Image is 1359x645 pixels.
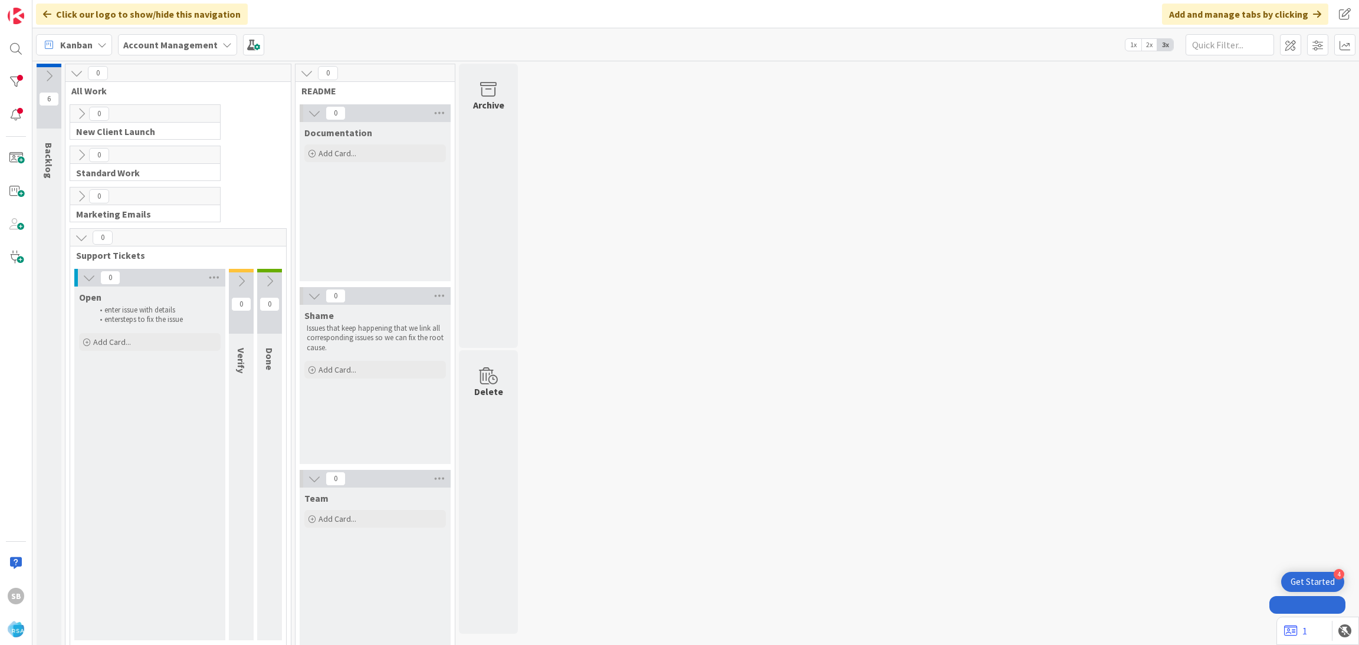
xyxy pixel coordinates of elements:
span: 0 [326,106,346,120]
span: Shame [304,310,334,321]
span: Add Card... [319,148,356,159]
a: 1 [1284,624,1307,638]
span: 6 [39,92,59,106]
span: 0 [231,297,251,311]
img: Visit kanbanzone.com [8,8,24,24]
span: Team [304,492,329,504]
span: 1x [1125,39,1141,51]
span: Done [264,348,275,370]
p: Issues that keep happening that we link all corresponding issues so we can fix the root cause. [307,324,444,353]
span: 0 [89,148,109,162]
div: Click our logo to show/hide this navigation [36,4,248,25]
span: 0 [318,66,338,80]
img: avatar [8,621,24,637]
span: 0 [88,66,108,80]
li: enter [93,315,219,324]
input: Quick Filter... [1186,34,1274,55]
span: Verify [235,348,247,373]
span: Open [79,291,101,303]
div: Add and manage tabs by clicking [1162,4,1328,25]
span: Add Card... [319,364,356,375]
span: All Work [71,85,276,97]
span: Add Card... [319,514,356,524]
b: Account Management [123,39,218,51]
div: 4 [1334,569,1344,580]
span: Standard Work [76,167,205,179]
span: 0 [100,271,120,285]
span: steps to fix the issue [120,314,183,324]
span: 0 [326,472,346,486]
div: Open Get Started checklist, remaining modules: 4 [1281,572,1344,592]
span: New Client Launch [76,126,205,137]
span: Kanban [60,38,93,52]
span: 0 [89,189,109,203]
span: 0 [93,231,113,245]
div: Delete [474,384,503,399]
div: SB [8,588,24,604]
span: 0 [89,107,109,121]
span: 0 [260,297,280,311]
span: 0 [326,289,346,303]
span: 3x [1157,39,1173,51]
div: Archive [473,98,504,112]
div: Get Started [1291,576,1335,588]
span: Support Tickets [76,249,271,261]
span: Add Card... [93,337,131,347]
span: Backlog [43,143,55,179]
li: enter issue with details [93,305,219,315]
span: Documentation [304,127,372,139]
span: Marketing Emails [76,208,205,220]
span: README [301,85,440,97]
span: 2x [1141,39,1157,51]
